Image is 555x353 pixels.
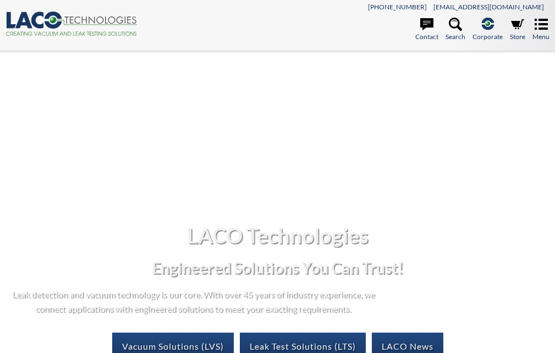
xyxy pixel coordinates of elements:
[446,18,465,42] a: Search
[510,18,525,42] a: Store
[472,31,503,42] span: Corporate
[9,222,546,249] h1: LACO Technologies
[433,3,544,11] a: [EMAIL_ADDRESS][DOMAIN_NAME]
[9,258,546,278] h2: Engineered Solutions You Can Trust!
[415,18,438,42] a: Contact
[532,18,549,42] a: Menu
[9,287,377,315] p: Leak detection and vacuum technology is our core. With over 45 years of industry experience, we c...
[368,3,427,11] a: [PHONE_NUMBER]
